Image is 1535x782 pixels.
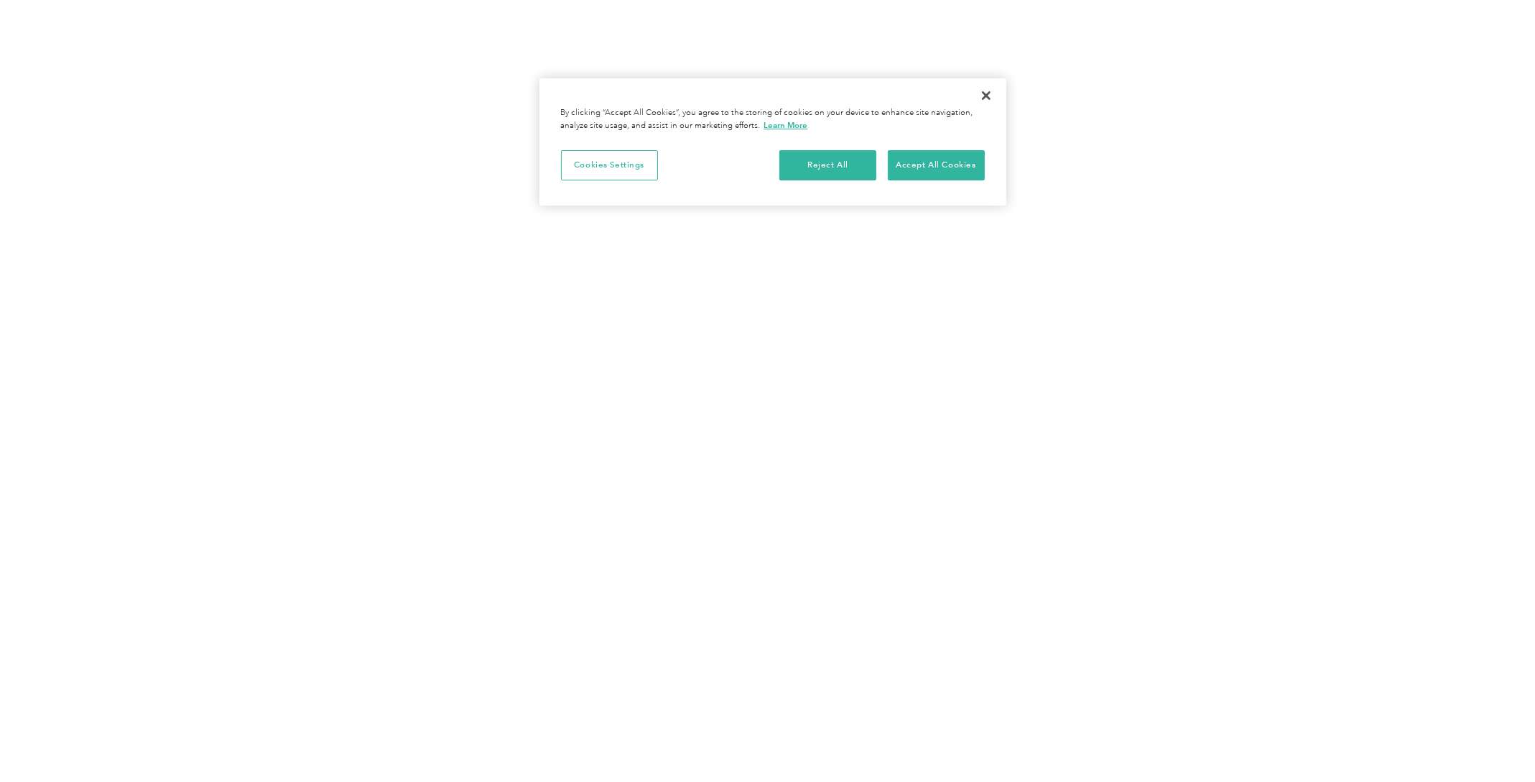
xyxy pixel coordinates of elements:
[539,78,1006,206] div: Cookie banner
[539,78,1006,206] div: Privacy
[888,150,985,180] button: Accept All Cookies
[764,120,808,130] a: More information about your privacy, opens in a new tab
[779,150,876,180] button: Reject All
[561,150,658,180] button: Cookies Settings
[561,107,985,132] div: By clicking “Accept All Cookies”, you agree to the storing of cookies on your device to enhance s...
[970,80,1002,111] button: Close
